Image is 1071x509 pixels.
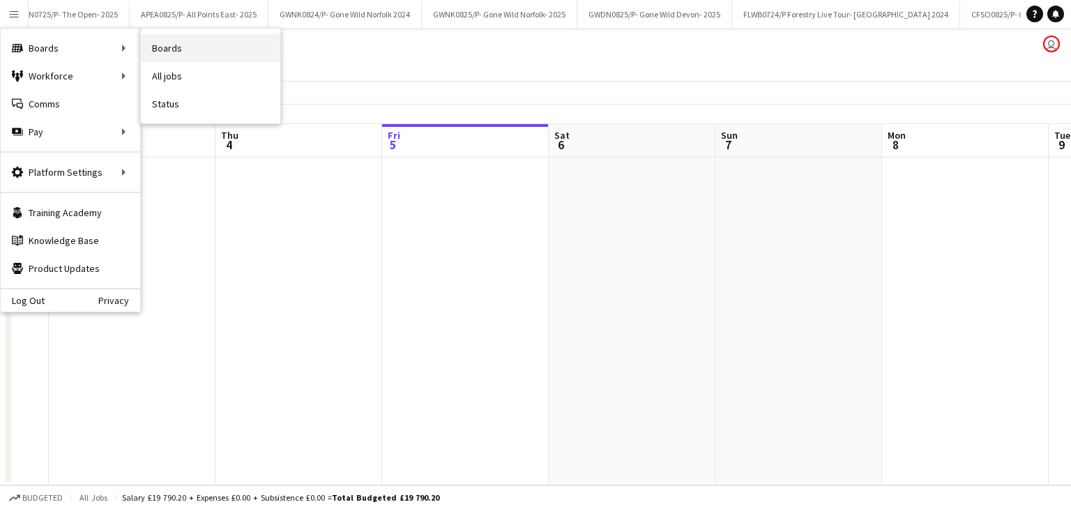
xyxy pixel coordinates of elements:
[268,1,422,28] button: GWNK0824/P- Gone Wild Norfolk 2024
[719,137,738,153] span: 7
[1,254,140,282] a: Product Updates
[1,34,140,62] div: Boards
[1,199,140,227] a: Training Academy
[141,34,280,62] a: Boards
[886,137,906,153] span: 8
[721,129,738,142] span: Sun
[3,1,130,28] button: OPEN0725/P- The Open- 2025
[1,295,45,306] a: Log Out
[388,129,400,142] span: Fri
[1043,36,1060,52] app-user-avatar: Elizabeth Ramirez Baca
[1054,129,1070,142] span: Tue
[554,129,570,142] span: Sat
[141,62,280,90] a: All jobs
[577,1,732,28] button: GWDN0825/P- Gone Wild Devon- 2025
[888,129,906,142] span: Mon
[141,90,280,118] a: Status
[98,295,140,306] a: Privacy
[122,492,439,503] div: Salary £19 790.20 + Expenses £0.00 + Subsistence £0.00 =
[22,493,63,503] span: Budgeted
[422,1,577,28] button: GWNK0825/P- Gone Wild Norfolk- 2025
[7,490,65,506] button: Budgeted
[1,118,140,146] div: Pay
[1,90,140,118] a: Comms
[552,137,570,153] span: 6
[1,227,140,254] a: Knowledge Base
[332,492,439,503] span: Total Budgeted £19 790.20
[1052,137,1070,153] span: 9
[1,158,140,186] div: Platform Settings
[732,1,960,28] button: FLWB0724/P Forestry Live Tour- [GEOGRAPHIC_DATA] 2024
[77,492,110,503] span: All jobs
[386,137,400,153] span: 5
[1,62,140,90] div: Workforce
[130,1,268,28] button: APEA0825/P- All Points East- 2025
[219,137,238,153] span: 4
[221,129,238,142] span: Thu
